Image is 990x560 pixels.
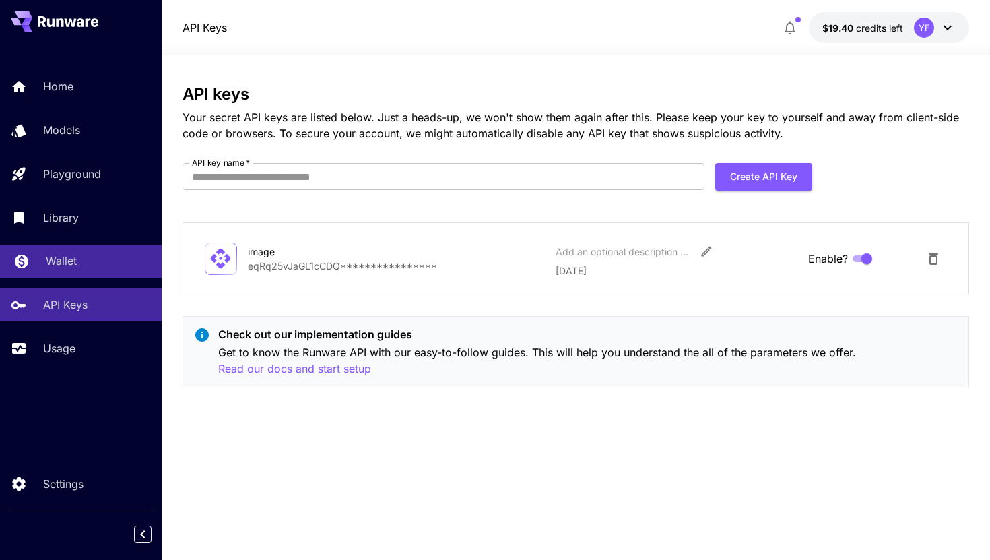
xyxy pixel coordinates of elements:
div: $19.4001 [822,21,903,35]
p: Settings [43,476,84,492]
p: Your secret API keys are listed below. Just a heads-up, we won't show them again after this. Plea... [183,109,970,142]
span: Enable? [808,251,848,267]
p: Usage [43,340,75,356]
div: Collapse sidebar [144,522,162,547]
div: YF [914,18,934,38]
span: $19.40 [822,22,856,34]
div: image [248,245,383,259]
p: Models [43,122,80,138]
button: Edit [694,239,719,263]
p: Check out our implementation guides [218,326,958,342]
label: API key name [192,157,250,168]
p: Library [43,210,79,226]
button: Read our docs and start setup [218,361,371,377]
button: Delete API Key [920,245,947,272]
button: Create API Key [715,163,812,191]
p: Playground [43,166,101,182]
div: Add an optional description or comment [556,245,690,259]
button: $19.4001YF [809,12,969,43]
p: Wallet [46,253,77,269]
span: credits left [856,22,903,34]
p: [DATE] [556,263,798,278]
h3: API keys [183,85,970,104]
nav: breadcrumb [183,20,227,36]
button: Collapse sidebar [134,526,152,543]
a: API Keys [183,20,227,36]
p: API Keys [43,297,88,313]
p: Get to know the Runware API with our easy-to-follow guides. This will help you understand the all... [218,344,958,377]
p: Home [43,78,73,94]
